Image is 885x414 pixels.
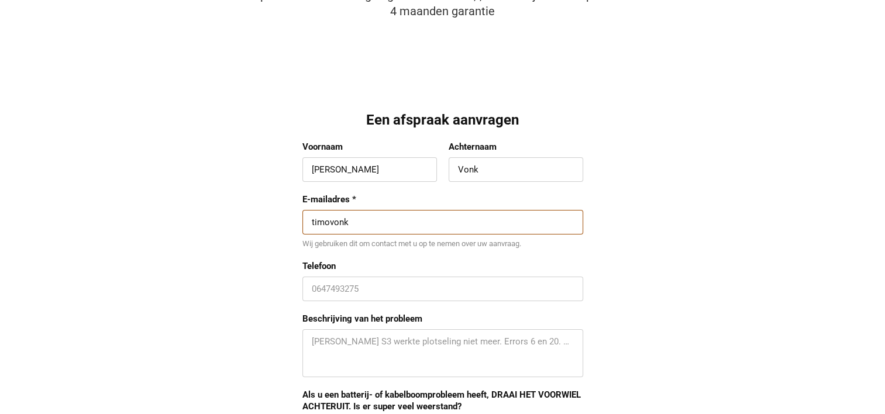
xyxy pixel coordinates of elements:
input: 0647493275 [312,283,574,295]
label: E-mailadres * [302,194,583,205]
span: 4 maanden garantie [390,4,495,18]
input: E-mailadres * [312,216,574,228]
div: Wij gebruiken dit om contact met u op te nemen over uw aanvraag. [302,239,583,249]
label: Achternaam [449,141,583,153]
label: Telefoon [302,260,583,272]
label: Voornaam [302,141,437,153]
label: Beschrijving van het probleem [302,313,583,325]
input: Achternaam [458,164,574,175]
div: Een afspraak aanvragen [302,111,583,130]
div: Als u een batterij- of kabelboomprobleem heeft, DRAAI HET VOORWIEL ACHTERUIT. Is er super veel we... [302,389,583,412]
input: Voornaam [312,164,428,175]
